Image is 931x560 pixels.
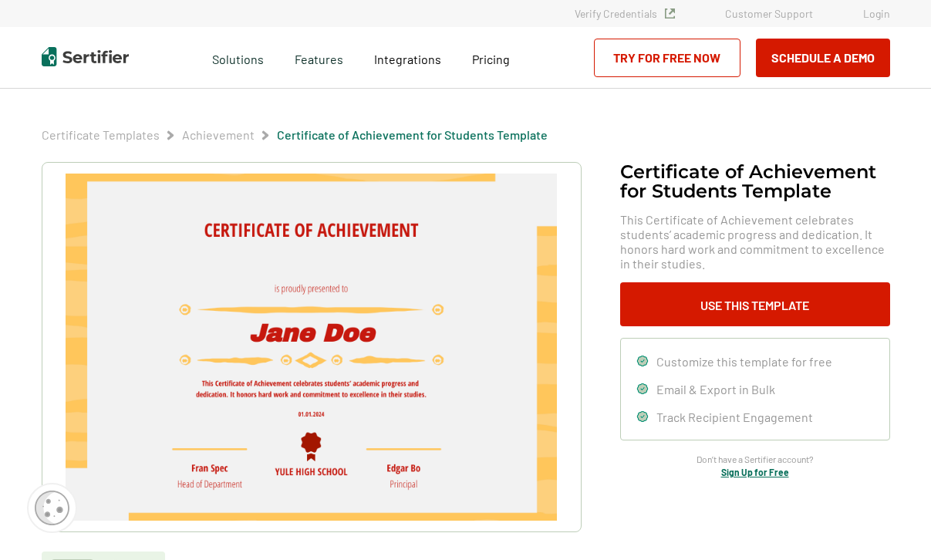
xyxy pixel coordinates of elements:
span: Email & Export in Bulk [656,382,775,396]
a: Verify Credentials [575,7,675,20]
a: Try for Free Now [594,39,740,77]
a: Certificate Templates [42,127,160,142]
iframe: Chat Widget [854,486,931,560]
span: Customize this template for free [656,354,832,369]
span: Pricing [472,52,510,66]
a: Sign Up for Free [721,467,789,477]
span: Track Recipient Engagement [656,410,813,424]
a: Customer Support [725,7,813,20]
img: Cookie Popup Icon [35,491,69,525]
a: Pricing [472,48,510,67]
img: Sertifier | Digital Credentialing Platform [42,47,129,66]
span: Don’t have a Sertifier account? [697,452,814,467]
a: Certificate of Achievement for Students Template [277,127,548,142]
span: Certificate Templates [42,127,160,143]
a: Achievement [182,127,255,142]
span: Integrations [374,52,441,66]
span: Achievement [182,127,255,143]
span: This Certificate of Achievement celebrates students’ academic progress and dedication. It honors ... [620,212,890,271]
span: Certificate of Achievement for Students Template [277,127,548,143]
a: Integrations [374,48,441,67]
button: Schedule a Demo [756,39,890,77]
span: Solutions [212,48,264,67]
h1: Certificate of Achievement for Students Template [620,162,890,201]
div: Breadcrumb [42,127,548,143]
button: Use This Template [620,282,890,326]
a: Login [863,7,890,20]
img: Certificate of Achievement for Students Template [66,174,556,521]
span: Features [295,48,343,67]
img: Verified [665,8,675,19]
